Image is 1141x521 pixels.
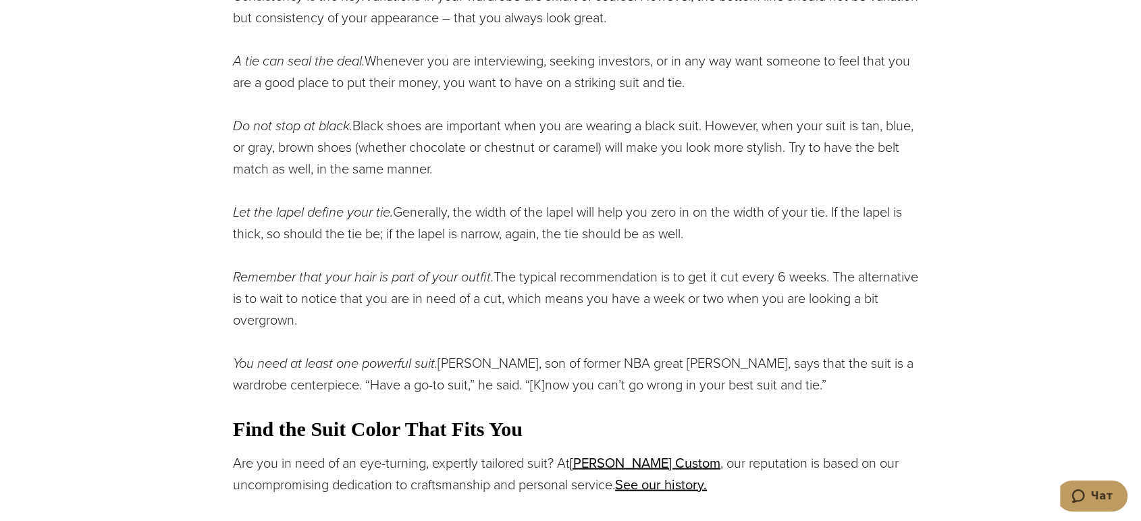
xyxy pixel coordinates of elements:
a: [PERSON_NAME] Custom [570,453,720,473]
a: See our history. [615,474,707,495]
p: Generally, the width of the lapel will help you zero in on the width of your tie. If the lapel is... [233,201,922,244]
em: Remember that your hair is part of your outfit. [233,267,494,287]
p: [PERSON_NAME], son of former NBA great [PERSON_NAME], says that the suit is a wardrobe centerpiec... [233,352,922,395]
em: Do not stop at black. [233,115,352,136]
em: You need at least one powerful suit. [233,353,437,373]
p: The typical recommendation is to get it cut every 6 weeks. The alternative is to wait to notice t... [233,266,922,331]
p: Black shoes are important when you are wearing a black suit. However, when your suit is tan, blue... [233,115,922,180]
p: Whenever you are interviewing, seeking investors, or in any way want someone to feel that you are... [233,50,922,93]
em: A tie can seal the deal. [233,51,365,71]
strong: Find the Suit Color That Fits You [233,418,523,441]
em: Let the lapel define your tie. [233,202,393,222]
iframe: Відкрити віджет, в якому ви зможете звернутися до одного з наших агентів [1060,481,1127,514]
p: Are you in need of an eye-turning, expertly tailored suit? At , our reputation is based on our un... [233,452,922,495]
